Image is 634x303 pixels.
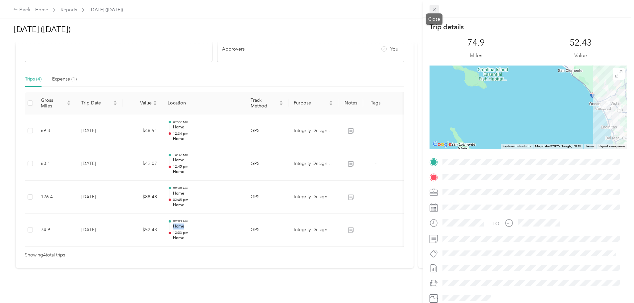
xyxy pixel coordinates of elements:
[574,52,587,60] p: Value
[470,52,482,60] p: Miles
[493,220,499,227] div: TO
[503,144,531,149] button: Keyboard shortcuts
[598,144,625,148] a: Report a map error
[585,144,594,148] a: Terms (opens in new tab)
[431,140,453,149] a: Open this area in Google Maps (opens a new window)
[430,22,464,32] p: Trip details
[467,38,485,48] p: 74.9
[431,140,453,149] img: Google
[426,13,442,25] div: Close
[597,266,634,303] iframe: Everlance-gr Chat Button Frame
[535,144,581,148] span: Map data ©2025 Google, INEGI
[570,38,592,48] p: 52.43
